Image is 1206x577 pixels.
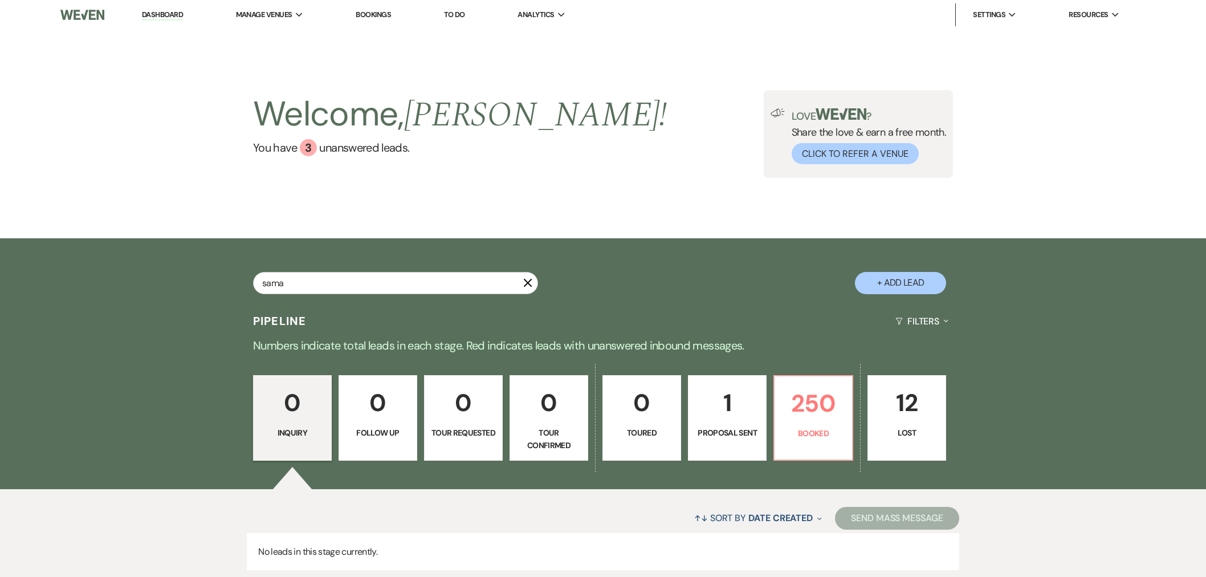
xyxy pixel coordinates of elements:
p: 0 [610,384,674,422]
img: Weven Logo [60,3,104,27]
a: 0Tour Confirmed [510,375,588,461]
p: 1 [695,384,759,422]
span: Date Created [748,512,813,524]
button: Sort By Date Created [690,503,826,533]
p: Toured [610,426,674,439]
p: 0 [260,384,324,422]
div: Share the love & earn a free month. [785,108,947,164]
span: Manage Venues [236,9,292,21]
p: Lost [875,426,939,439]
a: 0Toured [602,375,681,461]
p: No leads in this stage currently. [247,533,959,571]
input: Search by name, event date, email address or phone number [253,272,538,294]
a: To Do [444,10,465,19]
span: Settings [973,9,1005,21]
a: 12Lost [867,375,946,461]
span: Analytics [518,9,554,21]
a: Bookings [356,10,391,19]
p: 250 [781,384,845,422]
p: Numbers indicate total leads in each stage. Red indicates leads with unanswered inbound messages. [193,336,1013,355]
a: 250Booked [773,375,853,461]
div: 3 [300,139,317,156]
h3: Pipeline [253,313,307,329]
span: ↑↓ [694,512,708,524]
p: Proposal Sent [695,426,759,439]
p: 12 [875,384,939,422]
p: Inquiry [260,426,324,439]
p: Love ? [792,108,947,121]
a: 0Inquiry [253,375,332,461]
a: 1Proposal Sent [688,375,767,461]
p: Tour Confirmed [517,426,581,452]
h2: Welcome, [253,90,667,139]
p: 0 [431,384,495,422]
a: 0Follow Up [339,375,417,461]
button: Filters [891,306,953,336]
p: Booked [781,427,845,440]
span: [PERSON_NAME] ! [404,89,667,141]
img: weven-logo-green.svg [816,108,866,120]
p: 0 [346,384,410,422]
a: Dashboard [142,10,183,21]
button: Send Mass Message [835,507,959,530]
button: + Add Lead [855,272,946,294]
img: loud-speaker-illustration.svg [771,108,785,117]
button: Click to Refer a Venue [792,143,919,164]
p: Follow Up [346,426,410,439]
p: Tour Requested [431,426,495,439]
a: 0Tour Requested [424,375,503,461]
a: You have 3 unanswered leads. [253,139,667,156]
span: Resources [1069,9,1108,21]
p: 0 [517,384,581,422]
